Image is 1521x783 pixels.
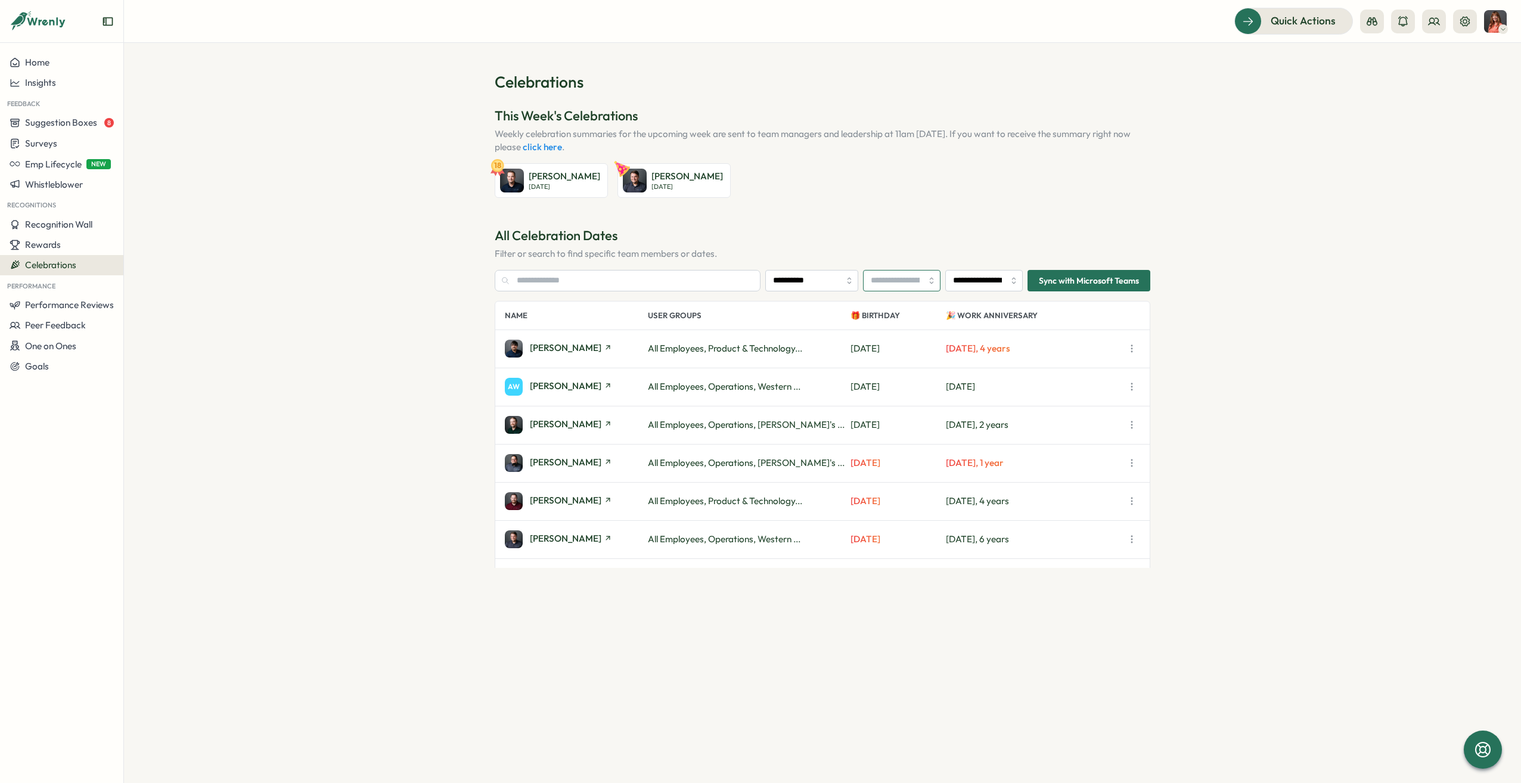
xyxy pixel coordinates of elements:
p: This Week's Celebrations [495,107,1150,125]
a: Austin Patrick[PERSON_NAME] [505,492,648,510]
p: [DATE], 1 year [946,456,1123,470]
p: [DATE], 6 years [946,533,1123,546]
a: 18Matt Wanink[PERSON_NAME][DATE] [495,163,608,198]
h1: Celebrations [495,72,1150,92]
img: Alexander Mellerski [505,340,523,358]
a: Alexander Mellerski[PERSON_NAME] [505,340,648,358]
p: Name [505,302,648,330]
p: [DATE] [850,380,946,393]
button: Sync with Microsoft Teams [1028,270,1150,291]
a: Brad Wilmot[PERSON_NAME] [505,530,648,548]
p: [DATE] [850,533,946,546]
span: AW [508,380,520,393]
span: [PERSON_NAME] [530,534,601,543]
a: Brad Wilmot[PERSON_NAME][DATE] [617,163,731,198]
span: Quick Actions [1271,13,1336,29]
p: [DATE] [850,342,946,355]
a: Angel Ibarra[PERSON_NAME] [505,454,648,472]
span: [PERSON_NAME] [530,381,601,390]
span: Performance Reviews [25,299,114,310]
span: Sync with Microsoft Teams [1039,271,1139,291]
span: One on Ones [25,340,76,352]
span: Surveys [25,138,57,149]
button: Quick Actions [1234,8,1353,34]
span: Celebrations [25,259,76,271]
span: [PERSON_NAME] [530,420,601,428]
p: [DATE] [946,380,1123,393]
span: Recognition Wall [25,219,92,230]
span: All Employees, Product & Technology... [648,495,802,507]
a: AW[PERSON_NAME] [505,378,648,396]
img: Brad Wilmot [505,530,523,548]
p: [DATE] [850,456,946,470]
p: [PERSON_NAME] [529,170,600,183]
p: [DATE], 4 years [946,495,1123,508]
span: [PERSON_NAME] [530,458,601,467]
span: All Employees, Operations, [PERSON_NAME]'s ... [648,419,845,430]
a: Andrew Miro[PERSON_NAME] [505,416,648,434]
img: Andrew Miro [505,416,523,434]
img: Matt Wanink [500,169,524,192]
p: [DATE], 2 years [946,418,1123,431]
p: [DATE], 4 years [946,342,1123,355]
p: [DATE] [529,183,600,191]
span: 8 [104,118,114,128]
p: 🎉 Work Anniversary [946,302,1123,330]
h3: All Celebration Dates [495,226,1150,245]
p: [PERSON_NAME] [651,170,723,183]
text: 18 [494,160,501,170]
span: NEW [86,159,111,169]
p: [DATE] [651,183,723,191]
p: User Groups [648,302,850,330]
span: Emp Lifecycle [25,159,82,170]
img: Brad Wilmot [623,169,647,192]
img: Angel Ibarra [505,454,523,472]
button: click here [523,142,562,153]
p: Filter or search to find specific team members or dates. [495,247,1150,260]
button: Expand sidebar [102,15,114,27]
p: [DATE] [850,418,946,431]
span: Home [25,57,49,68]
div: Weekly celebration summaries for the upcoming week are sent to team managers and leadership at 11... [495,128,1150,154]
span: Suggestion Boxes [25,117,97,128]
img: Austin Patrick [505,492,523,510]
span: Insights [25,77,56,88]
img: Nikki Kean [1484,10,1507,33]
p: [DATE] [850,495,946,508]
span: Rewards [25,239,61,250]
span: All Employees, Operations, Western ... [648,381,800,392]
span: Peer Feedback [25,319,86,331]
span: [PERSON_NAME] [530,496,601,505]
span: [PERSON_NAME] [530,343,601,352]
span: All Employees, Operations, Western ... [648,533,800,545]
span: Whistleblower [25,179,83,190]
p: 🎁 Birthday [850,302,946,330]
span: Goals [25,361,49,372]
span: All Employees, Product & Technology... [648,343,802,354]
span: All Employees, Operations, [PERSON_NAME]'s ... [648,457,845,468]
